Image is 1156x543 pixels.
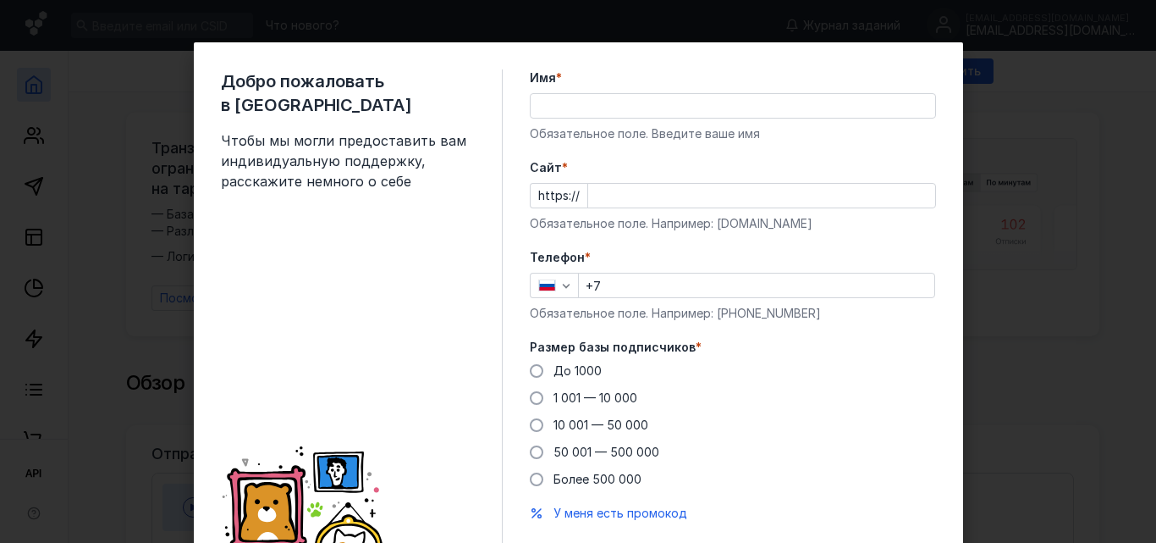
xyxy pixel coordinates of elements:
span: 1 001 — 10 000 [553,391,637,405]
span: 50 001 — 500 000 [553,445,659,459]
span: До 1000 [553,363,602,378]
div: Обязательное поле. Введите ваше имя [530,125,936,142]
span: 10 001 — 50 000 [553,418,648,432]
button: У меня есть промокод [553,505,687,522]
span: Имя [530,69,556,86]
span: Добро пожаловать в [GEOGRAPHIC_DATA] [221,69,475,117]
span: Размер базы подписчиков [530,339,696,356]
span: Более 500 000 [553,472,641,486]
span: Чтобы мы могли предоставить вам индивидуальную поддержку, расскажите немного о себе [221,130,475,191]
span: Cайт [530,159,562,176]
span: У меня есть промокод [553,506,687,520]
div: Обязательное поле. Например: [PHONE_NUMBER] [530,305,936,322]
span: Телефон [530,249,585,266]
div: Обязательное поле. Например: [DOMAIN_NAME] [530,215,936,232]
